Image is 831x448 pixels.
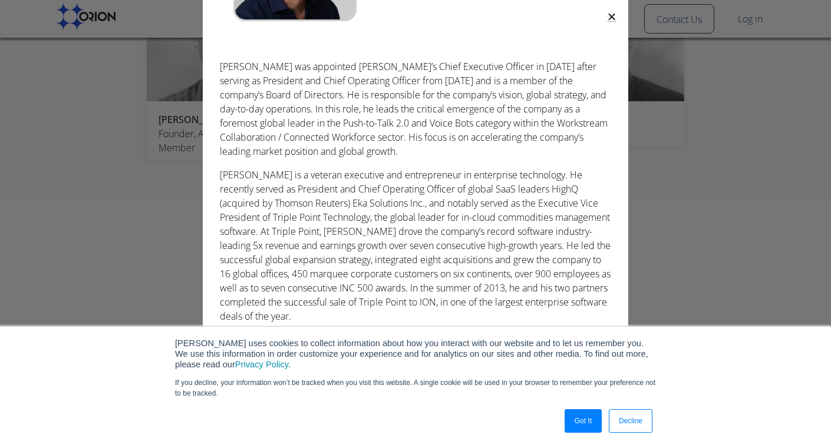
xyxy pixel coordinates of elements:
[220,59,611,158] p: [PERSON_NAME] was appointed [PERSON_NAME]’s Chief Executive Officer in [DATE] after serving as Pr...
[175,377,656,399] p: If you decline, your information won’t be tracked when you visit this website. A single cookie wi...
[609,409,652,433] a: Decline
[565,409,602,433] a: Got It
[220,168,611,323] p: [PERSON_NAME] is a veteran executive and entrepreneur in enterprise technology. He recently serve...
[175,339,648,369] span: [PERSON_NAME] uses cookies to collect information about how you interact with our website and to ...
[235,360,288,369] a: Privacy Policy
[619,311,831,448] iframe: Chat Widget
[607,12,616,22] a: Close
